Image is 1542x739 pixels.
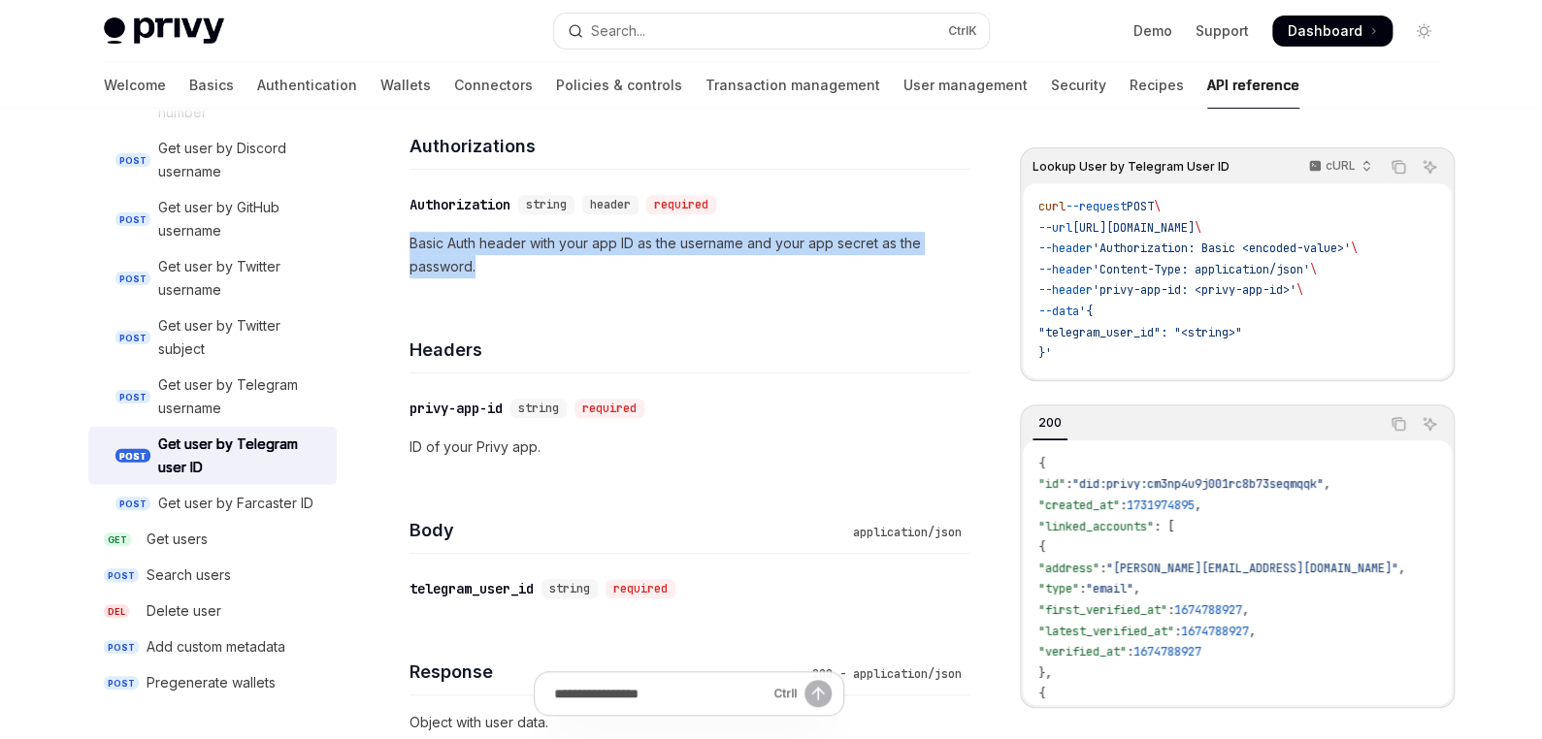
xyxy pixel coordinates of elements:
span: "created_at" [1038,498,1120,513]
span: string [549,581,590,596]
span: : [1127,644,1133,659]
span: "first_verified_at" [1038,602,1167,618]
span: : [1066,476,1072,492]
a: Transaction management [705,62,880,109]
span: POST [104,568,139,583]
p: Basic Auth header with your app ID as the username and your app secret as the password. [410,232,969,278]
span: POST [115,153,150,168]
span: , [1195,498,1201,513]
span: POST [115,272,150,286]
span: curl [1038,199,1066,214]
span: , [1324,476,1330,492]
span: { [1038,686,1045,701]
a: Recipes [1130,62,1184,109]
span: POST [115,212,150,227]
span: "telegram_user_id": "<string>" [1038,325,1242,340]
span: 'Content-Type: application/json' [1093,262,1310,277]
span: : [1167,602,1174,618]
span: "verified_at" [1038,644,1127,659]
button: Copy the contents from the code block [1386,411,1411,436]
a: Connectors [454,62,533,109]
div: Get user by Twitter subject [158,314,325,361]
span: POST [1127,199,1154,214]
div: Authorization [410,195,510,214]
img: light logo [104,17,224,45]
div: Get user by Twitter username [158,255,325,302]
a: Security [1051,62,1106,109]
div: Get users [147,528,208,551]
span: "did:privy:cm3np4u9j001rc8b73seqmqqk" [1072,476,1324,492]
span: "email" [1086,581,1133,596]
a: Policies & controls [556,62,682,109]
span: : [1079,581,1086,596]
div: 200 [1033,411,1067,434]
a: POSTGet user by Telegram username [88,368,337,426]
span: , [1398,561,1405,576]
h4: Response [410,659,804,685]
a: User management [903,62,1028,109]
div: Get user by GitHub username [158,196,325,242]
p: cURL [1326,158,1356,174]
span: [URL][DOMAIN_NAME] [1072,220,1195,236]
span: "address" [1038,561,1099,576]
div: Get user by Discord username [158,137,325,183]
a: POSTGet user by Discord username [88,131,337,189]
a: GETGet users [88,522,337,557]
span: }' [1038,345,1052,361]
span: 'Authorization: Basic <encoded-value>' [1093,241,1351,256]
span: 1731974895 [1127,498,1195,513]
a: Wallets [380,62,431,109]
a: Demo [1133,21,1172,41]
button: Copy the contents from the code block [1386,154,1411,179]
div: required [574,399,644,418]
div: telegram_user_id [410,579,534,598]
div: required [646,195,716,214]
div: 200 - application/json [804,664,969,684]
a: POSTSearch users [88,558,337,593]
div: Search... [591,19,645,43]
a: POSTGet user by GitHub username [88,190,337,248]
button: cURL [1297,150,1380,183]
span: 1674788927 [1133,644,1201,659]
span: 1674788927 [1181,624,1249,639]
span: --header [1038,262,1093,277]
span: \ [1296,282,1303,298]
a: Authentication [257,62,357,109]
span: "type" [1038,581,1079,596]
a: POSTGet user by Farcaster ID [88,486,337,521]
span: : [1099,561,1106,576]
span: \ [1195,220,1201,236]
div: required [606,579,675,598]
span: Ctrl K [948,23,977,39]
div: application/json [845,523,969,542]
span: GET [104,532,131,547]
span: 'privy-app-id: <privy-app-id>' [1093,282,1296,298]
button: Ask AI [1417,154,1442,179]
a: POSTPregenerate wallets [88,665,337,700]
a: Basics [189,62,234,109]
div: Delete user [147,599,221,623]
a: POSTGet user by Twitter subject [88,308,337,367]
a: Dashboard [1272,16,1393,47]
div: Pregenerate wallets [147,671,276,694]
span: string [518,401,559,416]
span: , [1242,602,1249,618]
span: --data [1038,304,1079,319]
span: POST [104,676,139,691]
span: "latest_verified_at" [1038,624,1174,639]
button: Open search [554,14,989,48]
span: '{ [1079,304,1093,319]
span: { [1038,539,1045,555]
p: ID of your Privy app. [410,435,969,459]
span: --url [1038,220,1072,236]
span: POST [115,449,150,464]
a: POSTAdd custom metadata [88,629,337,664]
h4: Body [410,517,845,543]
span: : [1120,498,1127,513]
a: Support [1196,21,1249,41]
span: --header [1038,282,1093,298]
a: POSTGet user by Twitter username [88,249,337,307]
span: \ [1154,199,1161,214]
span: POST [115,497,150,511]
span: Dashboard [1288,21,1362,41]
